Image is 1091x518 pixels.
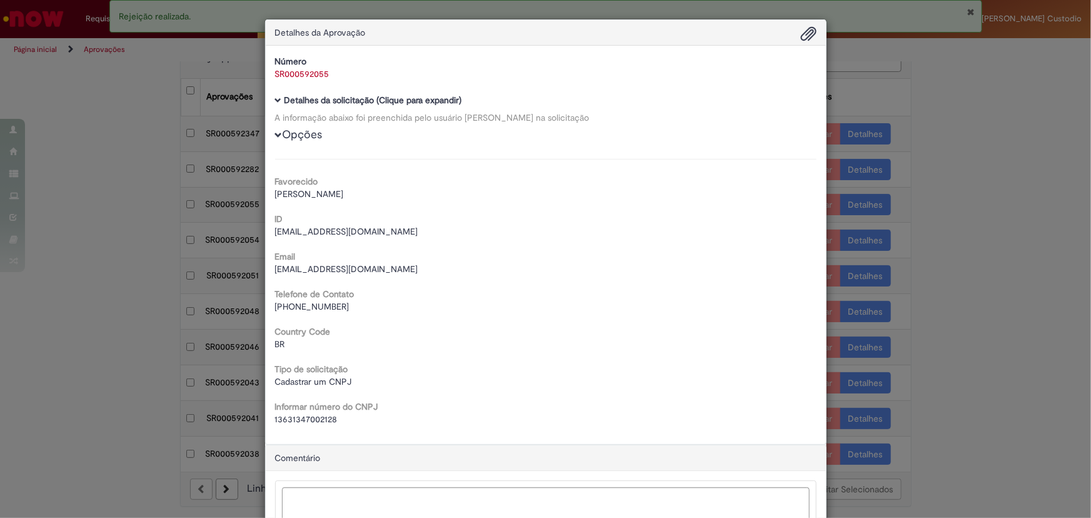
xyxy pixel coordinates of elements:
[275,414,338,425] span: 13631347002128
[275,288,354,300] b: Telefone de Contato
[275,68,329,79] a: SR000592055
[275,326,331,337] b: Country Code
[275,401,378,412] b: Informar número do CNPJ
[275,251,296,262] b: Email
[284,94,462,106] b: Detalhes da solicitação (Clique para expandir)
[275,27,366,38] span: Detalhes da Aprovação
[275,338,285,350] span: BR
[275,363,348,375] b: Tipo de solicitação
[275,263,418,275] span: [EMAIL_ADDRESS][DOMAIN_NAME]
[275,213,283,225] b: ID
[275,188,344,200] span: [PERSON_NAME]
[275,56,307,67] b: Número
[275,376,352,387] span: Cadastrar um CNPJ
[275,176,318,187] b: Favorecido
[275,301,349,312] span: [PHONE_NUMBER]
[275,452,321,464] span: Comentário
[275,226,418,237] span: [EMAIL_ADDRESS][DOMAIN_NAME]
[275,96,817,105] h5: Detalhes da solicitação (Clique para expandir)
[275,111,817,124] div: A informação abaixo foi preenchida pelo usuário [PERSON_NAME] na solicitação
